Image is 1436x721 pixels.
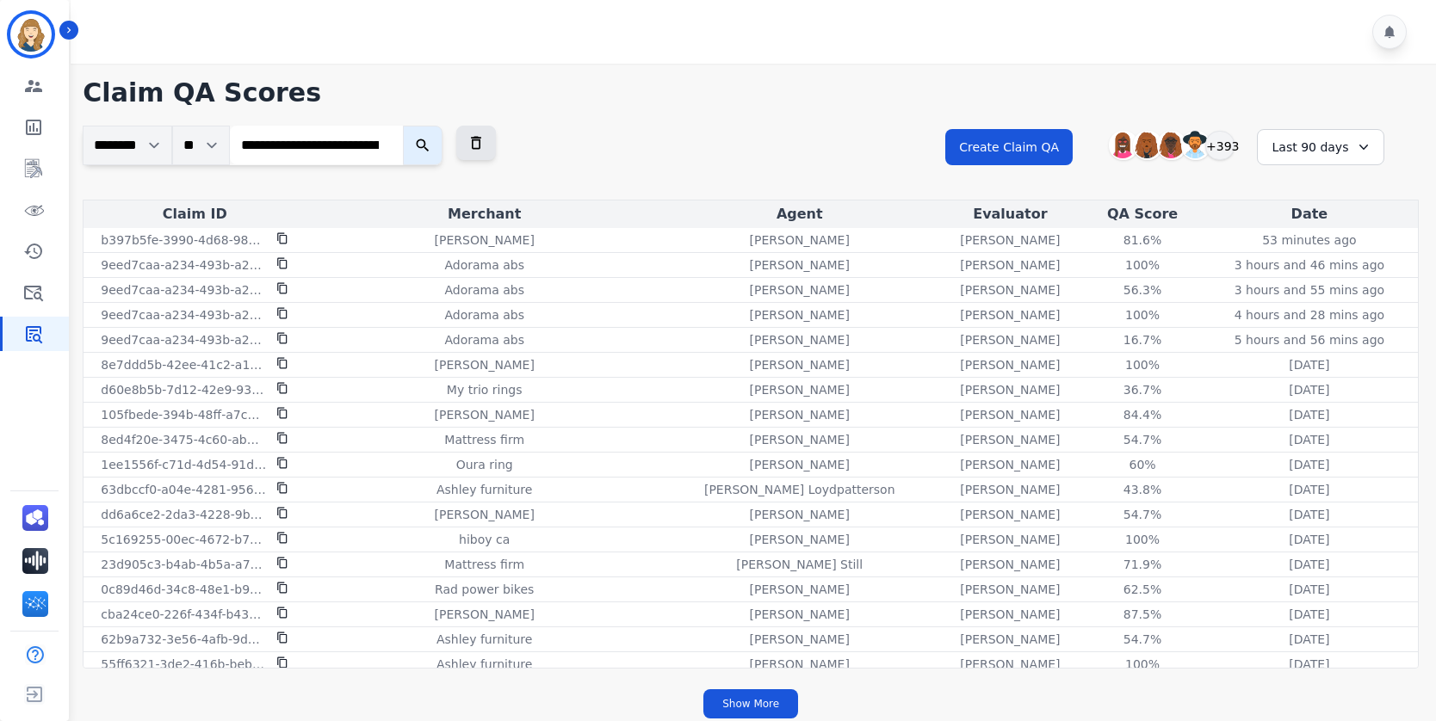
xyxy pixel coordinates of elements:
[704,481,895,498] p: [PERSON_NAME] Loydpatterson
[1205,131,1235,160] div: +393
[750,381,850,398] p: [PERSON_NAME]
[1289,581,1329,598] p: [DATE]
[1289,356,1329,373] p: [DATE]
[750,256,850,274] p: [PERSON_NAME]
[1104,631,1181,648] div: 54.7%
[101,281,266,299] p: 9eed7caa-a234-493b-a2aa-cbde99789e1f
[101,606,266,623] p: cba24ce0-226f-434f-b432-ca22bc493fc1
[750,581,850,598] p: [PERSON_NAME]
[1104,231,1181,249] div: 81.6%
[945,129,1073,165] button: Create Claim QA
[1289,631,1329,648] p: [DATE]
[1104,281,1181,299] div: 56.3%
[435,606,535,623] p: [PERSON_NAME]
[960,531,1060,548] p: [PERSON_NAME]
[435,581,534,598] p: Rad power bikes
[750,331,850,348] p: [PERSON_NAME]
[436,631,532,648] p: Ashley furniture
[1235,306,1384,324] p: 4 hours and 28 mins ago
[1104,506,1181,523] div: 54.7%
[101,531,266,548] p: 5c169255-00ec-4672-b707-1fd8dfd7539c
[736,556,863,573] p: [PERSON_NAME] Still
[1235,256,1384,274] p: 3 hours and 46 mins ago
[960,456,1060,473] p: [PERSON_NAME]
[750,231,850,249] p: [PERSON_NAME]
[101,481,266,498] p: 63dbccf0-a04e-4281-9566-3604ce78819b
[1289,556,1329,573] p: [DATE]
[101,306,266,324] p: 9eed7caa-a234-493b-a2aa-cbde99789e1f
[750,356,850,373] p: [PERSON_NAME]
[1104,606,1181,623] div: 87.5%
[960,306,1060,324] p: [PERSON_NAME]
[1289,431,1329,448] p: [DATE]
[1257,129,1384,165] div: Last 90 days
[750,631,850,648] p: [PERSON_NAME]
[960,356,1060,373] p: [PERSON_NAME]
[960,331,1060,348] p: [PERSON_NAME]
[1289,406,1329,423] p: [DATE]
[960,481,1060,498] p: [PERSON_NAME]
[960,581,1060,598] p: [PERSON_NAME]
[456,456,513,473] p: Oura ring
[960,631,1060,648] p: [PERSON_NAME]
[1235,331,1384,348] p: 5 hours and 56 mins ago
[1104,431,1181,448] div: 54.7%
[101,406,266,423] p: 105fbede-394b-48ff-a7c2-078c4b3efac2
[960,256,1060,274] p: [PERSON_NAME]
[101,356,266,373] p: 8e7ddd5b-42ee-41c2-a122-56d8161e437d
[447,381,523,398] p: My trio rings
[960,506,1060,523] p: [PERSON_NAME]
[1289,531,1329,548] p: [DATE]
[1289,481,1329,498] p: [DATE]
[750,431,850,448] p: [PERSON_NAME]
[444,431,524,448] p: Mattress firm
[666,204,932,225] div: Agent
[960,431,1060,448] p: [PERSON_NAME]
[444,331,524,348] p: Adorama abs
[1087,204,1197,225] div: QA Score
[1104,456,1181,473] div: 60%
[750,656,850,673] p: [PERSON_NAME]
[436,656,532,673] p: Ashley furniture
[750,306,850,324] p: [PERSON_NAME]
[750,506,850,523] p: [PERSON_NAME]
[1104,556,1181,573] div: 71.9%
[1104,331,1181,348] div: 16.7%
[1289,656,1329,673] p: [DATE]
[83,77,1419,108] h1: Claim QA Scores
[435,406,535,423] p: [PERSON_NAME]
[750,456,850,473] p: [PERSON_NAME]
[101,231,266,249] p: b397b5fe-3990-4d68-9872-33266d4b39df
[101,431,266,448] p: 8ed4f20e-3475-4c60-ab72-395d1c99058f
[960,406,1060,423] p: [PERSON_NAME]
[1104,656,1181,673] div: 100%
[87,204,302,225] div: Claim ID
[960,231,1060,249] p: [PERSON_NAME]
[750,281,850,299] p: [PERSON_NAME]
[101,456,266,473] p: 1ee1556f-c71d-4d54-91db-457daa1423f9
[1289,506,1329,523] p: [DATE]
[309,204,659,225] div: Merchant
[444,256,524,274] p: Adorama abs
[750,531,850,548] p: [PERSON_NAME]
[444,306,524,324] p: Adorama abs
[960,606,1060,623] p: [PERSON_NAME]
[444,281,524,299] p: Adorama abs
[939,204,1080,225] div: Evaluator
[1104,306,1181,324] div: 100%
[1104,406,1181,423] div: 84.4%
[1104,531,1181,548] div: 100%
[101,256,266,274] p: 9eed7caa-a234-493b-a2aa-cbde99789e1f
[444,556,524,573] p: Mattress firm
[1235,281,1384,299] p: 3 hours and 55 mins ago
[703,689,798,718] button: Show More
[1262,231,1356,249] p: 53 minutes ago
[101,556,266,573] p: 23d905c3-b4ab-4b5a-a78d-55a7e0a420db
[101,656,266,673] p: 55ff6321-3de2-416b-bebc-8e6b7051b7a6
[960,281,1060,299] p: [PERSON_NAME]
[435,231,535,249] p: [PERSON_NAME]
[1204,204,1414,225] div: Date
[1104,356,1181,373] div: 100%
[435,506,535,523] p: [PERSON_NAME]
[1289,606,1329,623] p: [DATE]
